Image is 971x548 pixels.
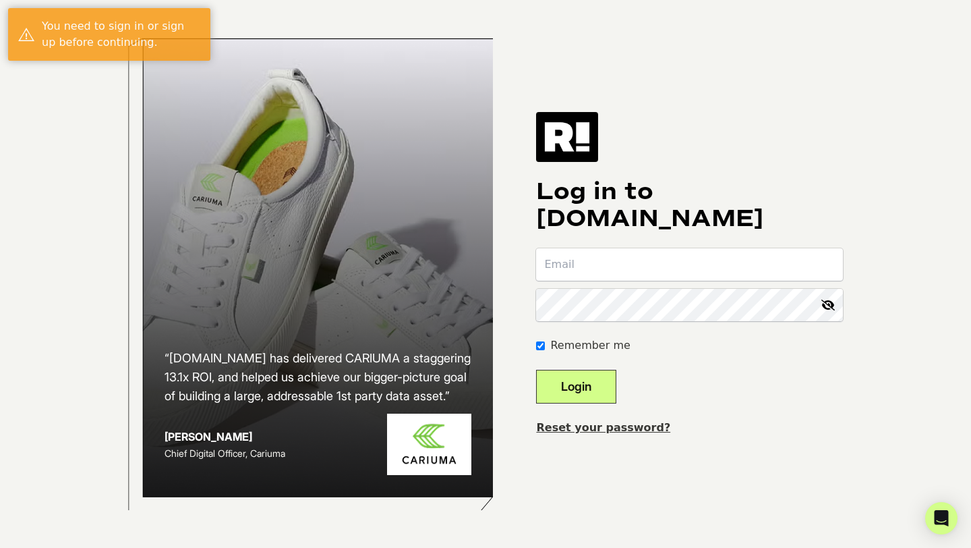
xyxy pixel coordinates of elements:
img: Cariuma [387,414,471,475]
a: Reset your password? [536,421,670,434]
div: You need to sign in or sign up before continuing. [42,18,200,51]
span: Chief Digital Officer, Cariuma [165,447,285,459]
img: Retention.com [536,112,598,162]
input: Email [536,248,843,281]
label: Remember me [550,337,630,354]
button: Login [536,370,616,404]
h2: “[DOMAIN_NAME] has delivered CARIUMA a staggering 13.1x ROI, and helped us achieve our bigger-pic... [165,349,472,406]
strong: [PERSON_NAME] [165,430,252,443]
h1: Log in to [DOMAIN_NAME] [536,178,843,232]
div: Open Intercom Messenger [925,502,958,535]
